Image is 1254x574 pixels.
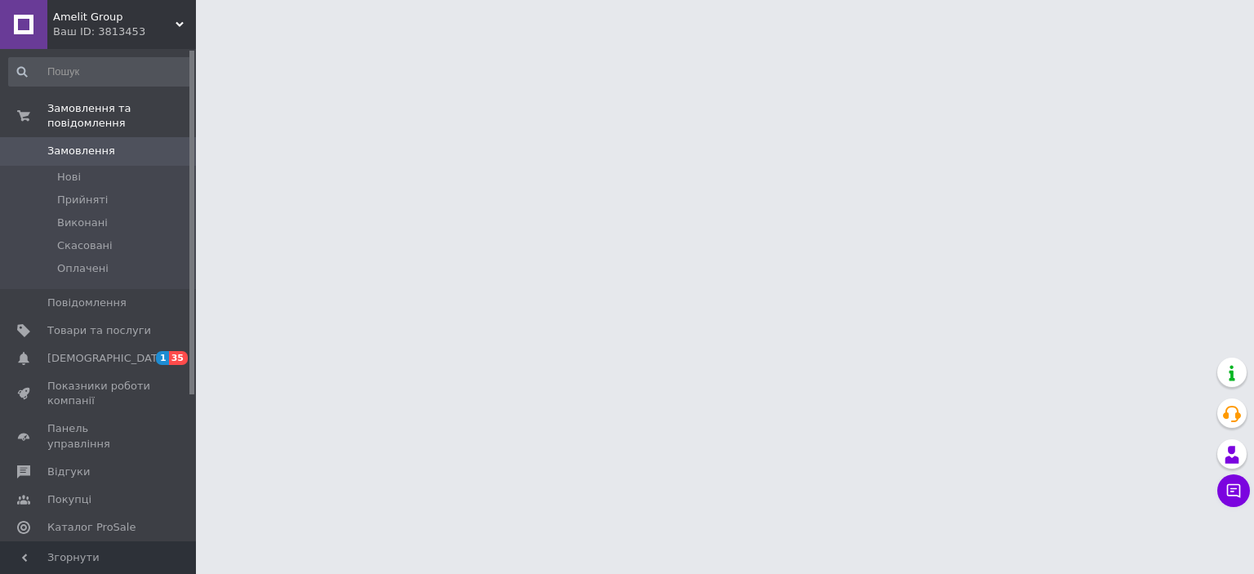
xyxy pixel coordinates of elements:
span: Каталог ProSale [47,520,136,535]
span: Нові [57,170,81,185]
span: Оплачені [57,261,109,276]
span: Замовлення та повідомлення [47,101,196,131]
div: Ваш ID: 3813453 [53,24,196,39]
span: Скасовані [57,238,113,253]
span: Панель управління [47,421,151,451]
span: Amelit Group [53,10,176,24]
span: Товари та послуги [47,323,151,338]
span: Показники роботи компанії [47,379,151,408]
span: Повідомлення [47,296,127,310]
span: Замовлення [47,144,115,158]
span: Покупці [47,492,91,507]
input: Пошук [8,57,193,87]
span: Виконані [57,216,108,230]
span: Прийняті [57,193,108,207]
span: [DEMOGRAPHIC_DATA] [47,351,168,366]
button: Чат з покупцем [1217,474,1250,507]
span: 1 [156,351,169,365]
span: 35 [169,351,188,365]
span: Відгуки [47,465,90,479]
